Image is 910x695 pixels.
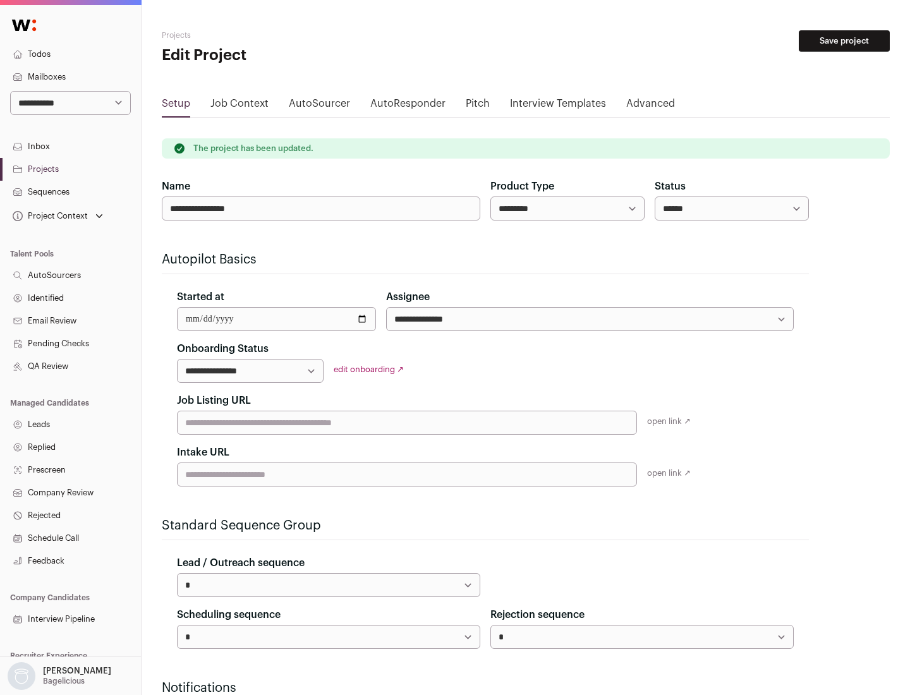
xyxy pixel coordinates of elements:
button: Open dropdown [5,662,114,690]
label: Intake URL [177,445,229,460]
label: Started at [177,289,224,305]
h2: Standard Sequence Group [162,517,809,535]
h1: Edit Project [162,45,404,66]
p: Bagelicious [43,676,85,686]
p: The project has been updated. [193,143,313,154]
label: Onboarding Status [177,341,269,356]
a: Advanced [626,96,675,116]
img: Wellfound [5,13,43,38]
a: Setup [162,96,190,116]
label: Name [162,179,190,194]
a: Pitch [466,96,490,116]
a: edit onboarding ↗ [334,365,404,373]
button: Save project [799,30,890,52]
label: Job Listing URL [177,393,251,408]
div: Project Context [10,211,88,221]
button: Open dropdown [10,207,106,225]
label: Status [655,179,686,194]
h2: Autopilot Basics [162,251,809,269]
label: Rejection sequence [490,607,585,622]
a: Job Context [210,96,269,116]
h2: Projects [162,30,404,40]
label: Assignee [386,289,430,305]
a: AutoResponder [370,96,446,116]
label: Product Type [490,179,554,194]
label: Lead / Outreach sequence [177,555,305,571]
img: nopic.png [8,662,35,690]
label: Scheduling sequence [177,607,281,622]
a: Interview Templates [510,96,606,116]
p: [PERSON_NAME] [43,666,111,676]
a: AutoSourcer [289,96,350,116]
